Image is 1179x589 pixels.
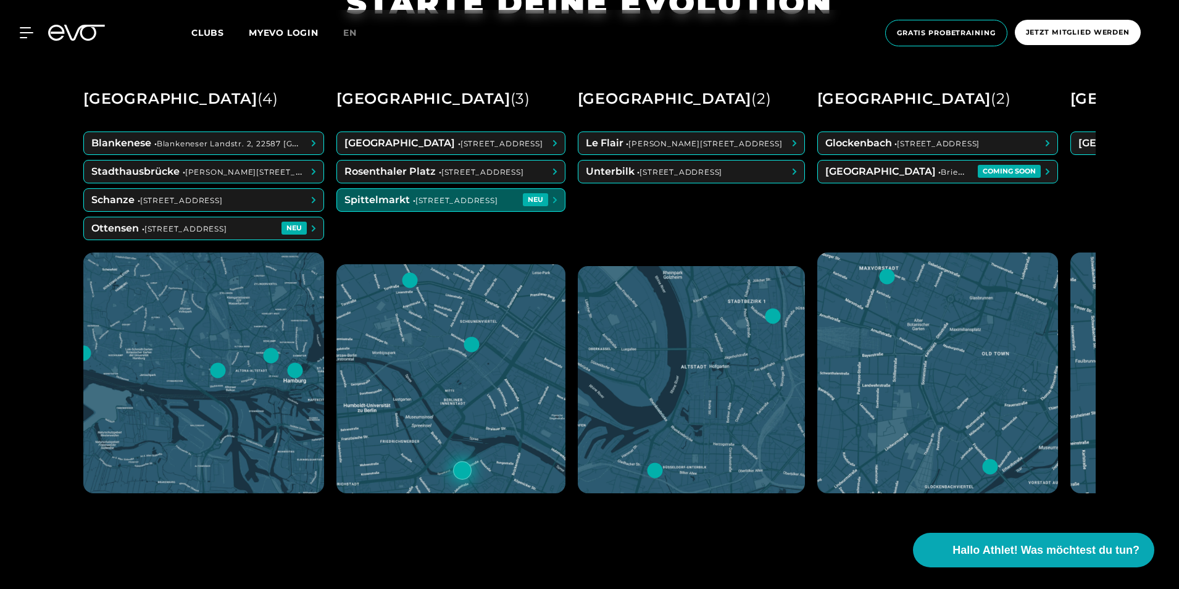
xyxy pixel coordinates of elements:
div: [GEOGRAPHIC_DATA] [83,85,278,113]
span: Hallo Athlet! Was möchtest du tun? [952,542,1139,559]
a: MYEVO LOGIN [249,27,319,38]
span: ( 2 ) [751,90,771,107]
span: ( 4 ) [257,90,278,107]
span: en [343,27,357,38]
div: [GEOGRAPHIC_DATA] [578,85,772,113]
a: Gratis Probetraining [881,20,1011,46]
div: [GEOGRAPHIC_DATA] [336,85,530,113]
span: Jetzt Mitglied werden [1026,27,1130,38]
button: Hallo Athlet! Was möchtest du tun? [913,533,1154,567]
a: Clubs [191,27,249,38]
a: Jetzt Mitglied werden [1011,20,1144,46]
div: [GEOGRAPHIC_DATA] [817,85,1011,113]
span: ( 2 ) [991,90,1010,107]
a: en [343,26,372,40]
span: Gratis Probetraining [897,28,996,38]
span: ( 3 ) [510,90,530,107]
span: Clubs [191,27,224,38]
